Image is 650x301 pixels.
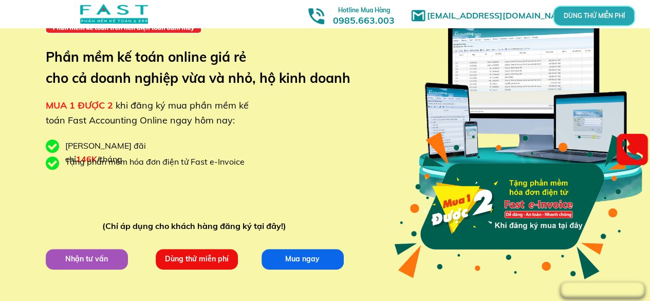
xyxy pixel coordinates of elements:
span: MUA 1 ĐƯỢC 2 [46,99,113,111]
div: Tặng phần mềm hóa đơn điện tử Fast e-Invoice [65,155,252,169]
p: Mua ngay [262,249,344,270]
span: Hotline Mua Hàng [338,6,390,14]
div: (Chỉ áp dụng cho khách hàng đăng ký tại đây!) [102,220,291,233]
p: Nhận tư vấn [46,249,128,270]
p: Dùng thử miễn phí [156,249,238,270]
h1: [EMAIL_ADDRESS][DOMAIN_NAME] [427,9,579,23]
h3: 0985.663.003 [322,4,406,26]
span: khi đăng ký mua phần mềm kế toán Fast Accounting Online ngay hôm nay: [46,99,249,126]
span: 146K [76,154,97,164]
div: [PERSON_NAME] đãi chỉ /tháng [65,139,199,166]
h3: Phần mềm kế toán online giá rẻ cho cả doanh nghiệp vừa và nhỏ, hộ kinh doanh [46,46,366,89]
